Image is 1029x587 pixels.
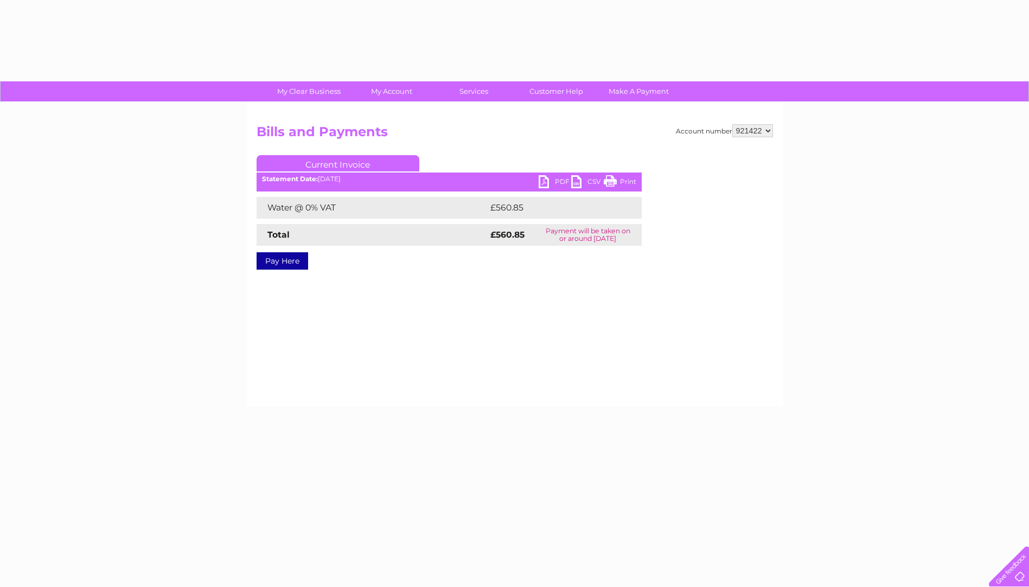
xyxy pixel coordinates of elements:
[534,224,641,246] td: Payment will be taken on or around [DATE]
[594,81,683,101] a: Make A Payment
[429,81,519,101] a: Services
[257,175,642,183] div: [DATE]
[488,197,623,219] td: £560.85
[262,175,318,183] b: Statement Date:
[676,124,773,137] div: Account number
[347,81,436,101] a: My Account
[264,81,354,101] a: My Clear Business
[539,175,571,191] a: PDF
[490,229,525,240] strong: £560.85
[571,175,604,191] a: CSV
[257,252,308,270] a: Pay Here
[604,175,636,191] a: Print
[257,124,773,145] h2: Bills and Payments
[512,81,601,101] a: Customer Help
[267,229,290,240] strong: Total
[257,155,419,171] a: Current Invoice
[257,197,488,219] td: Water @ 0% VAT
